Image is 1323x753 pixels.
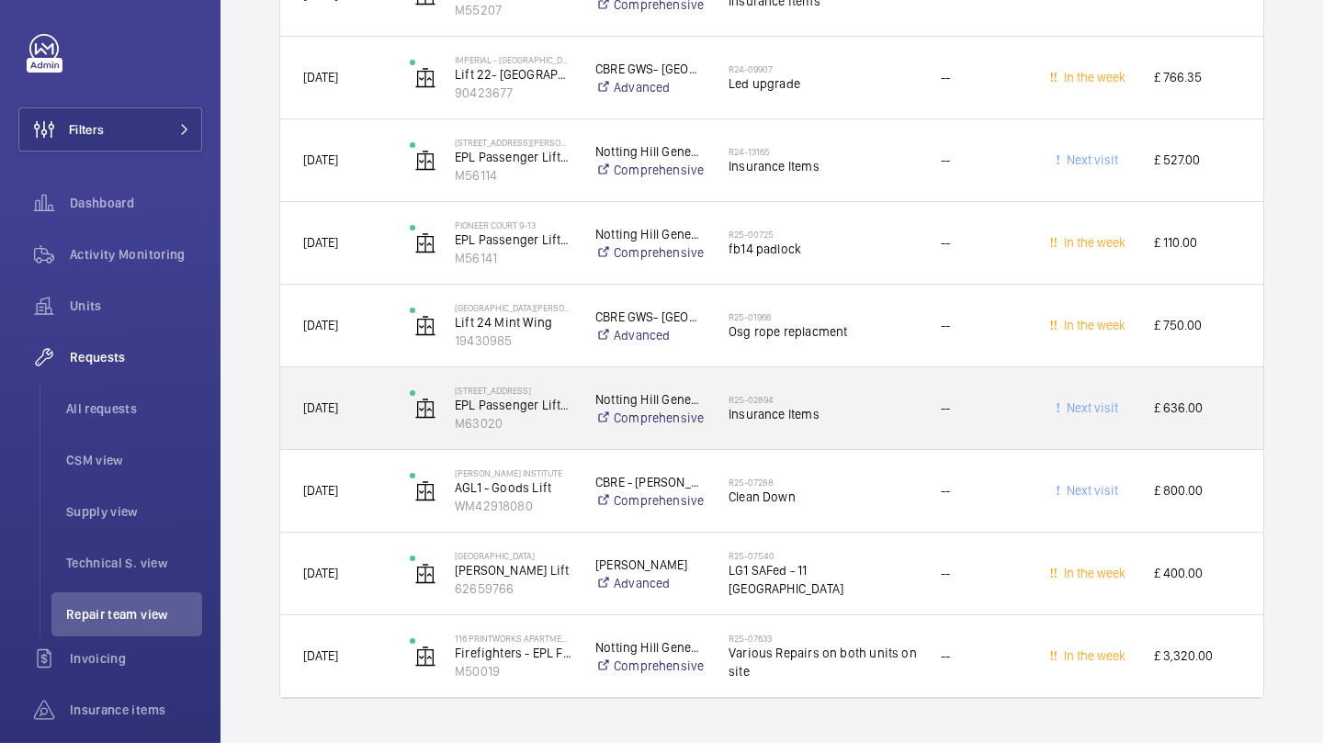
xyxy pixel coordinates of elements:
span: [DATE] [303,80,338,95]
p: EPL Passenger Lift No 2 [455,158,571,176]
img: elevator.svg [414,656,436,678]
span: Filters [69,130,104,149]
span: £ 400.00 [1154,573,1240,594]
span: Insurance items [729,2,917,20]
span: Various Repairs on both units on site [729,654,917,691]
span: £ 3,320.00 [1154,656,1240,677]
span: [DATE] [303,410,338,425]
a: Advanced [595,88,705,107]
h2: R25-02894 [729,404,917,415]
span: [DATE] [303,245,338,260]
span: [DATE] [303,163,338,177]
span: Next visit [1063,493,1118,508]
div: Press SPACE to select this row. [280,543,1263,625]
span: Repair team view [66,615,202,634]
a: Comprehensive [595,253,705,272]
span: £ 636.00 [1154,408,1240,429]
p: 90423677 [455,94,571,112]
p: EPL Passenger Lift 72-101 [455,406,571,424]
p: [STREET_ADDRESS] [455,395,571,406]
h2: R25-00725 [729,239,917,250]
p: Notting Hill Genesis [595,152,705,171]
span: fb14 padlock [729,250,917,268]
h2: R24-09907 [729,73,917,84]
span: Insurance Items [729,415,917,433]
p: CBRE GWS- [GEOGRAPHIC_DATA] ([GEOGRAPHIC_DATA][PERSON_NAME]) [595,318,705,336]
p: AGL1 - Goods Lift [455,489,571,507]
span: In the week [1060,80,1125,95]
a: Advanced [595,336,705,354]
img: elevator.svg [414,77,436,99]
p: 62659766 [455,590,571,608]
p: CBRE GWS- [GEOGRAPHIC_DATA] ([GEOGRAPHIC_DATA]) [595,70,705,88]
p: [PERSON_NAME] Institute [455,478,571,489]
p: EPL Passenger Lift (HydroElite [455,241,571,259]
img: elevator.svg [414,408,436,430]
span: [DATE] [303,658,338,673]
span: All requests [66,410,202,428]
div: Press SPACE to select this row. [280,377,1263,460]
img: elevator.svg [414,573,436,595]
span: In the week [1060,328,1125,343]
span: In the week [1060,245,1125,260]
span: [DATE] [303,328,338,343]
p: Lift 24 Mint Wing [455,323,571,342]
span: Clean Down [729,498,917,516]
p: CBRE - [PERSON_NAME] [595,483,705,501]
div: Press SPACE to select this row. [280,129,1263,212]
a: Comprehensive [595,6,705,24]
span: -- [941,328,950,343]
p: Firefighters - EPL Flats 1-65 No 1 [455,654,571,672]
span: [DATE] [303,576,338,590]
p: [GEOGRAPHIC_DATA] [455,560,571,571]
span: Osg rope replacment [729,332,917,351]
span: -- [941,493,950,508]
span: £ 766.35 [1154,77,1240,98]
span: £ 527.00 [1154,160,1240,181]
span: Supply view [66,512,202,531]
p: [PERSON_NAME] [595,566,705,584]
span: LG1 SAFed - 11 [GEOGRAPHIC_DATA] [729,571,917,608]
p: Notting Hill Genesis [595,400,705,419]
span: -- [941,576,950,590]
p: M55207 [455,11,571,29]
p: 19430985 [455,342,571,360]
div: Press SPACE to select this row. [280,625,1263,708]
h2: R25-01966 [729,321,917,332]
p: Notting Hill Genesis [595,648,705,667]
p: 116 Printworks Apartments Flats 1-65 - High Risk Building [455,643,571,654]
h2: R25-07633 [729,643,917,654]
div: Press SPACE to select this row. [280,47,1263,129]
span: -- [941,245,950,260]
p: Pioneer Court 9-13 [455,230,571,241]
span: £ 110.00 [1154,242,1240,264]
span: In the week [1060,576,1125,590]
span: Insurance items [70,711,202,729]
span: Units [70,307,202,325]
span: Dashboard [70,204,202,222]
h2: R25-07540 [729,560,917,571]
img: elevator.svg [414,242,436,264]
p: M63020 [455,424,571,443]
h2: R25-07288 [729,487,917,498]
p: [STREET_ADDRESS][PERSON_NAME] - High Risk Building [455,147,571,158]
a: Comprehensive [595,501,705,520]
p: M56141 [455,259,571,277]
a: Advanced [595,584,705,602]
span: Technical S. view [66,564,202,582]
span: -- [941,410,950,425]
span: Activity Monitoring [70,255,202,274]
p: [GEOGRAPHIC_DATA][PERSON_NAME] [455,312,571,323]
span: -- [941,163,950,177]
div: Press SPACE to select this row. [280,460,1263,543]
span: CSM view [66,461,202,479]
span: Insurance Items [729,167,917,185]
div: Press SPACE to select this row. [280,295,1263,377]
span: Requests [70,358,202,376]
img: elevator.svg [414,325,436,347]
span: Led upgrade [729,84,917,103]
span: Next visit [1063,163,1118,177]
span: -- [941,658,950,673]
span: £ 800.00 [1154,490,1240,511]
div: Press SPACE to select this row. [280,212,1263,295]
